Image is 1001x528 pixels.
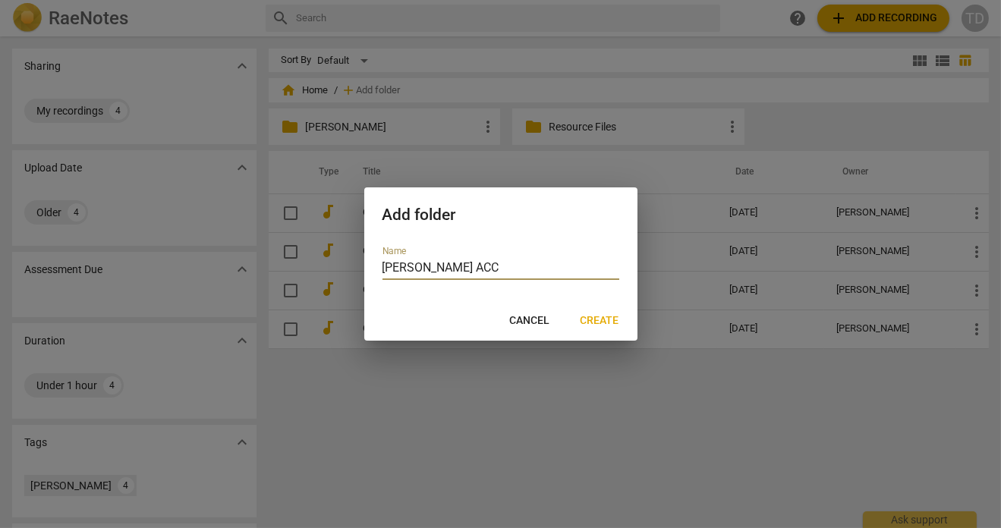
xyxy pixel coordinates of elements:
[510,313,550,328] span: Cancel
[498,307,562,335] button: Cancel
[581,313,619,328] span: Create
[568,307,631,335] button: Create
[382,247,407,256] label: Name
[382,206,619,225] h2: Add folder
